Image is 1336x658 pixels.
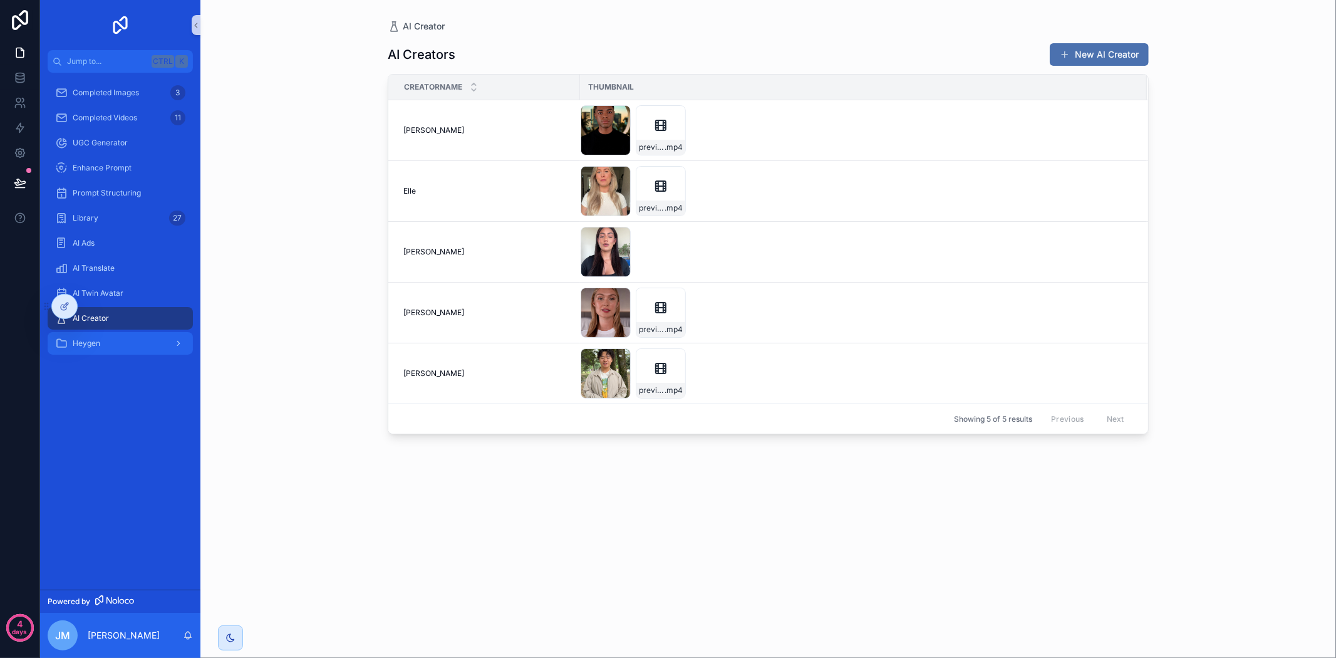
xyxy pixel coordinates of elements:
[110,15,130,35] img: App logo
[403,308,464,318] span: [PERSON_NAME]
[73,88,139,98] span: Completed Images
[48,132,193,154] a: UGC Generator
[55,628,70,643] span: JM
[581,288,1132,338] a: preview.mp4
[665,385,683,395] span: .mp4
[17,618,23,630] p: 4
[73,213,98,223] span: Library
[73,138,128,148] span: UGC Generator
[13,623,28,640] p: days
[48,81,193,104] a: Completed Images3
[639,142,665,152] span: preview
[73,188,141,198] span: Prompt Structuring
[1050,43,1149,66] button: New AI Creator
[73,238,95,248] span: AI Ads
[403,247,464,257] span: [PERSON_NAME]
[403,125,464,135] span: [PERSON_NAME]
[67,56,147,66] span: Jump to...
[48,182,193,204] a: Prompt Structuring
[639,385,665,395] span: preview
[403,125,572,135] a: [PERSON_NAME]
[177,56,187,66] span: K
[48,307,193,330] a: AI Creator
[403,186,416,196] span: Elle
[170,85,185,100] div: 3
[388,46,455,63] h1: AI Creators
[665,325,683,335] span: .mp4
[588,82,634,92] span: Thumbnail
[665,203,683,213] span: .mp4
[73,338,100,348] span: Heygen
[48,50,193,73] button: Jump to...CtrlK
[48,282,193,305] a: AI Twin Avatar
[581,105,1132,155] a: preview.mp4
[639,203,665,213] span: preview
[88,629,160,642] p: [PERSON_NAME]
[48,332,193,355] a: Heygen
[403,308,572,318] a: [PERSON_NAME]
[73,313,109,323] span: AI Creator
[639,325,665,335] span: preview
[403,368,464,379] span: [PERSON_NAME]
[404,82,462,92] span: CreatorName
[403,186,572,196] a: Elle
[40,73,200,371] div: scrollable content
[73,263,115,273] span: AI Translate
[48,597,90,607] span: Powered by
[665,142,683,152] span: .mp4
[581,348,1132,399] a: preview.mp4
[169,211,185,226] div: 27
[954,414,1032,424] span: Showing 5 of 5 results
[73,113,137,123] span: Completed Videos
[73,288,123,298] span: AI Twin Avatar
[152,55,174,68] span: Ctrl
[48,107,193,129] a: Completed Videos11
[403,247,572,257] a: [PERSON_NAME]
[48,257,193,279] a: AI Translate
[170,110,185,125] div: 11
[48,232,193,254] a: AI Ads
[581,166,1132,216] a: preview.mp4
[388,20,445,33] a: AI Creator
[48,157,193,179] a: Enhance Prompt
[40,590,200,613] a: Powered by
[403,368,572,379] a: [PERSON_NAME]
[48,207,193,229] a: Library27
[73,163,132,173] span: Enhance Prompt
[403,20,445,33] span: AI Creator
